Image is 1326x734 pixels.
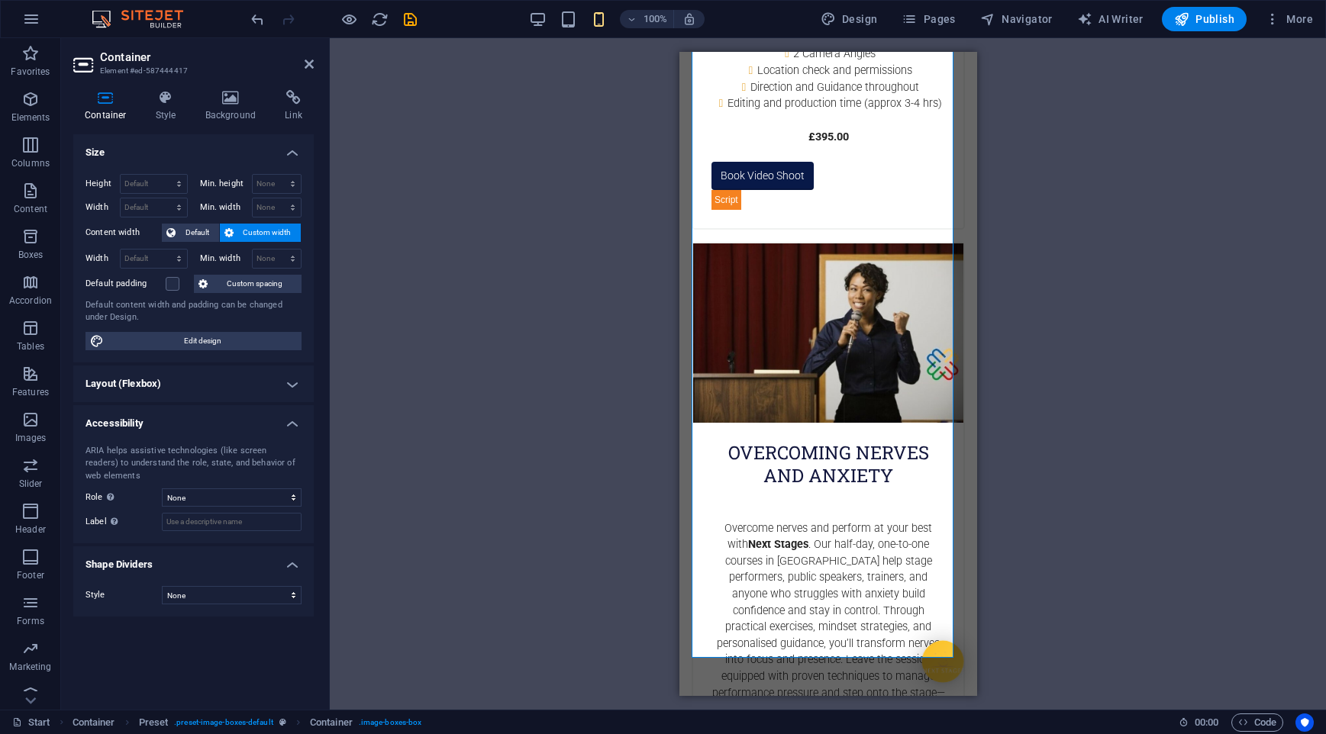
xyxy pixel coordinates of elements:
button: reload [370,10,389,28]
h4: Shape Dividers [73,546,314,574]
h4: Link [273,90,314,122]
span: AI Writer [1077,11,1144,27]
label: Content width [85,224,162,242]
button: Click here to leave preview mode and continue editing [340,10,358,28]
button: Code [1231,713,1283,732]
button: Pages [895,7,961,31]
h4: Layout (Flexbox) [73,365,314,402]
span: Style [85,590,105,600]
p: Accordion [9,295,52,307]
p: Content [14,203,47,215]
button: Usercentrics [1295,713,1314,732]
p: Images [15,432,47,444]
i: Save (Ctrl+S) [402,11,419,28]
input: Use a descriptive name [162,513,302,531]
h4: Container [73,90,144,122]
img: Editor Logo [88,10,202,28]
i: Undo: Change main axis (Ctrl+Z) [249,11,266,28]
a: Click to cancel selection. Double-click to open Pages [12,713,50,732]
h6: Session time [1179,713,1219,732]
span: . preset-image-boxes-default [174,713,273,732]
span: Click to select. Double-click to edit [310,713,353,732]
label: Default padding [85,275,166,293]
span: Custom width [238,224,297,242]
button: save [401,10,419,28]
i: Reload page [371,11,389,28]
label: Width [85,254,120,262]
label: Height [85,179,120,188]
h2: Container [100,50,314,64]
span: Navigator [980,11,1053,27]
p: Columns [11,157,50,169]
p: Tables [17,340,44,353]
label: Label [85,513,162,531]
div: Design (Ctrl+Alt+Y) [815,7,884,31]
button: Custom width [220,224,302,242]
button: Custom spacing [194,275,302,293]
p: Favorites [11,66,50,78]
span: More [1265,11,1313,27]
button: Publish [1162,7,1247,31]
p: Slider [19,478,43,490]
nav: breadcrumb [73,713,422,732]
span: Click to select. Double-click to edit [139,713,169,732]
button: More [1259,7,1319,31]
button: Default [162,224,219,242]
i: This element is a customizable preset [279,718,286,726]
div: ARIA helps assistive technologies (like screen readers) to understand the role, state, and behavi... [85,445,302,483]
p: Marketing [9,661,51,673]
span: Design [821,11,878,27]
div: Default content width and padding can be changed under Design. [85,299,302,324]
label: Min. width [200,203,252,211]
p: Boxes [18,249,44,261]
h6: 100% [643,10,667,28]
span: Default [180,224,215,242]
i: On resize automatically adjust zoom level to fit chosen device. [682,12,696,26]
span: Click to select. Double-click to edit [73,713,115,732]
span: Custom spacing [212,275,297,293]
button: 100% [620,10,674,28]
span: : [1205,716,1208,728]
span: Edit design [108,332,297,350]
h4: Style [144,90,194,122]
h3: Element #ed-587444417 [100,64,283,78]
button: Navigator [974,7,1059,31]
span: . image-boxes-box [359,713,422,732]
label: Min. width [200,254,252,262]
button: undo [248,10,266,28]
label: Min. height [200,179,252,188]
button: Design [815,7,884,31]
button: AI Writer [1071,7,1150,31]
h4: Accessibility [73,405,314,433]
h4: Size [73,134,314,162]
p: Footer [17,569,44,581]
span: Code [1238,713,1276,732]
p: Elements [11,111,50,124]
p: Features [12,386,49,398]
label: Width [85,203,120,211]
h4: Background [194,90,274,122]
p: Forms [17,615,44,627]
span: 00 00 [1195,713,1218,732]
p: Header [15,523,46,536]
span: Pages [902,11,955,27]
span: Role [85,488,118,507]
span: Publish [1174,11,1234,27]
button: Edit design [85,332,302,350]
